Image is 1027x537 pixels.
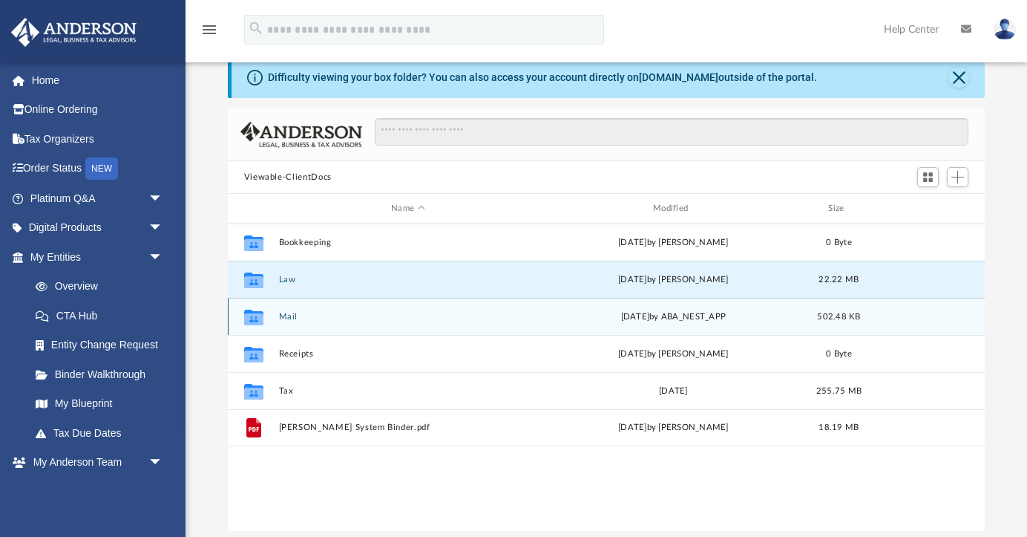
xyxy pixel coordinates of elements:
[994,19,1016,40] img: User Pic
[21,359,186,389] a: Binder Walkthrough
[200,28,218,39] a: menu
[818,423,859,432] span: 18.19 MB
[809,202,868,215] div: Size
[278,386,537,396] button: Tax
[7,18,141,47] img: Anderson Advisors Platinum Portal
[148,448,178,478] span: arrow_drop_down
[826,350,852,358] span: 0 Byte
[148,242,178,273] span: arrow_drop_down
[10,448,178,478] a: My Anderson Teamarrow_drop_down
[639,71,718,83] a: [DOMAIN_NAME]
[278,202,537,215] div: Name
[10,154,186,184] a: Order StatusNEW
[228,224,985,532] div: grid
[10,124,186,154] a: Tax Organizers
[85,157,118,180] div: NEW
[544,348,803,361] div: [DATE] by [PERSON_NAME]
[875,202,979,215] div: id
[268,70,817,85] div: Difficulty viewing your box folder? You can also access your account directly on outside of the p...
[10,213,186,243] a: Digital Productsarrow_drop_down
[278,238,537,247] button: Bookkeeping
[278,312,537,322] button: Mail
[947,167,969,188] button: Add
[818,276,859,284] span: 22.22 MB
[917,167,939,188] button: Switch to Grid View
[234,202,271,215] div: id
[10,65,186,95] a: Home
[244,171,332,184] button: Viewable-ClientDocs
[21,477,171,507] a: My Anderson Team
[21,331,186,360] a: Entity Change Request
[278,349,537,359] button: Receipts
[10,95,186,125] a: Online Ordering
[817,313,860,321] span: 502.48 KB
[278,275,537,284] button: Law
[948,67,969,88] button: Close
[148,183,178,214] span: arrow_drop_down
[543,202,802,215] div: Modified
[248,20,264,36] i: search
[544,273,803,287] div: [DATE] by [PERSON_NAME]
[21,272,186,302] a: Overview
[375,118,968,146] input: Search files and folders
[544,385,803,398] div: [DATE]
[21,418,186,448] a: Tax Due Dates
[544,421,803,435] div: [DATE] by [PERSON_NAME]
[10,242,186,272] a: My Entitiesarrow_drop_down
[148,213,178,244] span: arrow_drop_down
[21,301,186,331] a: CTA Hub
[278,423,537,432] button: [PERSON_NAME] System Binder.pdf
[544,236,803,250] div: [DATE] by [PERSON_NAME]
[200,21,218,39] i: menu
[21,389,178,419] a: My Blueprint
[816,387,862,395] span: 255.75 MB
[826,238,852,247] span: 0 Byte
[10,183,186,213] a: Platinum Q&Aarrow_drop_down
[544,310,803,324] div: [DATE] by ABA_NEST_APP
